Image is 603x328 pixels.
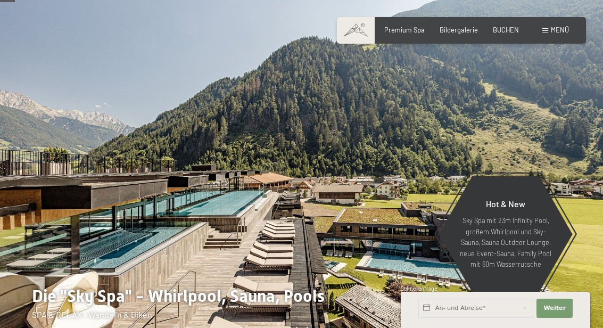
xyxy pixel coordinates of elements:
a: BUCHEN [493,26,519,34]
span: Weiter [543,304,566,313]
span: Hot & New [486,199,525,209]
p: Sky Spa mit 23m Infinity Pool, großem Whirlpool und Sky-Sauna, Sauna Outdoor Lounge, neue Event-S... [459,215,552,269]
a: Hot & New Sky Spa mit 23m Infinity Pool, großem Whirlpool und Sky-Sauna, Sauna Outdoor Lounge, ne... [438,176,573,293]
a: Premium Spa [384,26,425,34]
span: Schnellanfrage [401,285,437,292]
button: Weiter [536,299,573,318]
span: Menü [551,26,569,34]
a: Bildergalerie [440,26,478,34]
